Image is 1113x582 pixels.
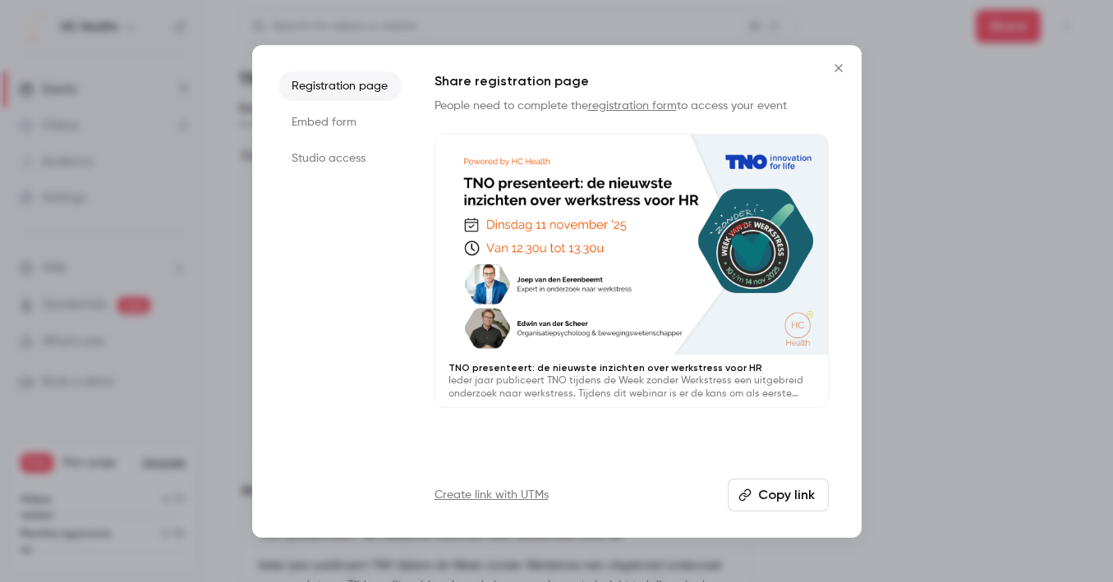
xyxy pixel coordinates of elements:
[278,144,402,173] li: Studio access
[278,71,402,101] li: Registration page
[278,108,402,137] li: Embed form
[435,71,829,91] h1: Share registration page
[588,100,677,112] a: registration form
[435,487,549,503] a: Create link with UTMs
[448,361,815,374] p: TNO presenteert: de nieuwste inzichten over werkstress voor HR
[728,479,829,511] button: Copy link
[435,134,829,409] a: TNO presenteert: de nieuwste inzichten over werkstress voor HRIeder jaar publiceert TNO tijdens d...
[822,52,855,85] button: Close
[435,98,829,114] p: People need to complete the to access your event
[448,374,815,401] p: Ieder jaar publiceert TNO tijdens de Week zonder Werkstress een uitgebreid onderzoek naar werkstr...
